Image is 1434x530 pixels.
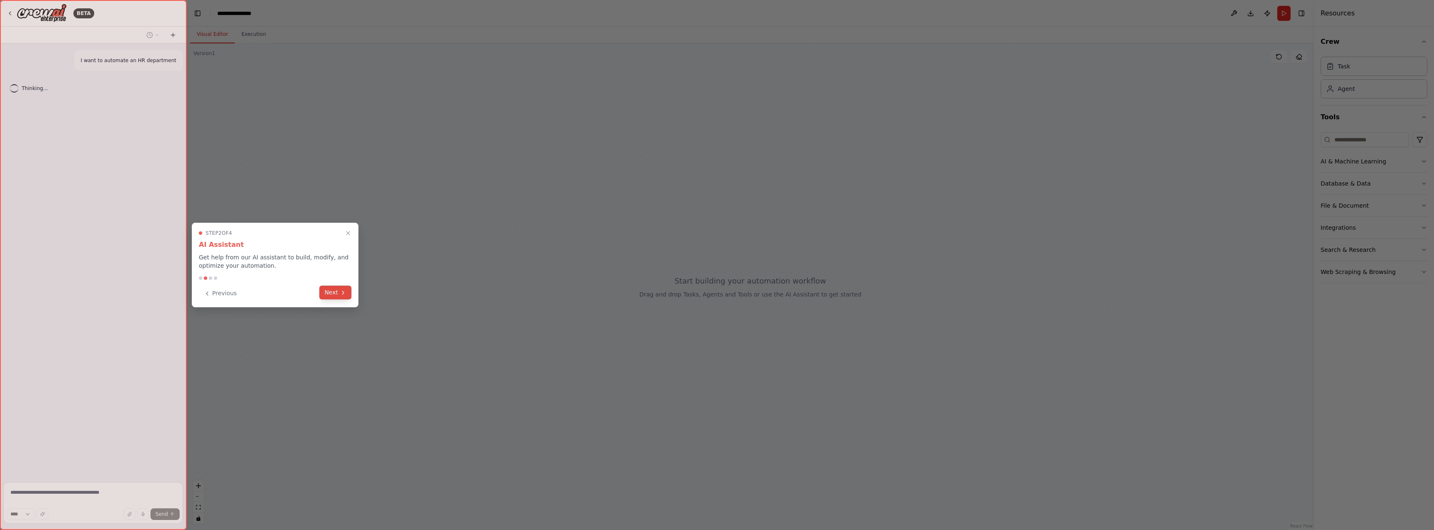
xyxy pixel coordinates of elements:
button: Next [319,286,351,299]
button: Previous [199,286,242,300]
span: Step 2 of 4 [206,230,232,236]
button: Hide left sidebar [192,8,203,19]
button: Close walkthrough [343,228,353,238]
h3: AI Assistant [199,240,351,250]
p: Get help from our AI assistant to build, modify, and optimize your automation. [199,253,351,270]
